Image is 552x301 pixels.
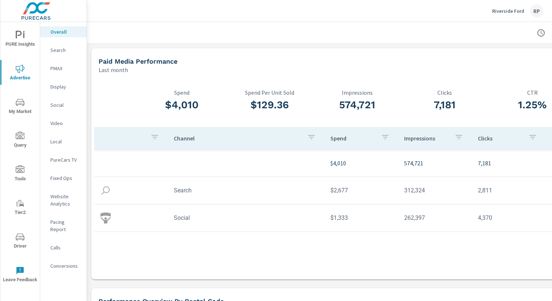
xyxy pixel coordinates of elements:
[3,132,38,150] span: Query
[50,28,81,35] p: Overall
[398,181,472,200] td: 312,324
[325,181,398,200] td: $2,677
[478,135,522,142] p: Clicks
[99,65,128,74] p: Last month
[40,136,87,147] div: Local
[99,57,177,65] h5: Paid Media Performance
[100,185,111,196] img: icon-search.svg
[401,89,488,96] p: Clicks
[398,208,472,227] td: 262,397
[40,99,87,110] div: Social
[3,233,38,251] span: Driver
[50,46,81,54] p: Search
[174,135,301,142] p: Channel
[50,83,81,90] p: Display
[472,208,546,227] td: 4,370
[168,208,325,227] td: Social
[50,101,81,109] p: Social
[472,181,546,200] td: 2,811
[40,260,87,271] div: Conversions
[3,31,38,49] span: PURE Insights
[50,120,81,127] p: Video
[492,8,524,14] p: Riverside Ford
[313,89,401,96] p: Impressions
[40,191,87,209] div: Website Analytics
[3,199,38,217] span: Tier2
[50,174,81,182] p: Fixed Ops
[100,212,111,223] img: icon-social.svg
[138,99,226,111] h3: $4,010
[40,154,87,165] div: PureCars TV
[50,262,81,270] p: Conversions
[40,173,87,184] div: Fixed Ops
[3,266,38,284] span: Leave Feedback
[3,98,38,116] span: My Market
[3,64,38,82] span: Advertise
[40,26,87,37] div: Overall
[40,81,87,92] div: Display
[50,193,81,207] p: Website Analytics
[50,65,81,72] p: PMAX
[40,242,87,253] div: Calls
[50,138,81,145] p: Local
[401,99,488,111] h3: 7,181
[138,89,226,96] p: Spend
[40,118,87,129] div: Video
[530,4,543,18] div: RP
[50,218,81,233] p: Pacing Report
[313,99,401,111] h3: 574,721
[330,135,375,142] p: Spend
[50,156,81,163] p: PureCars TV
[50,244,81,251] p: Calls
[0,22,40,291] div: nav menu
[40,217,87,235] div: Pacing Report
[3,165,38,183] span: Tools
[40,45,87,56] div: Search
[40,63,87,74] div: PMAX
[226,99,313,111] h3: $129.36
[325,208,398,227] td: $1,333
[226,89,313,96] p: Spend Per Unit Sold
[168,181,325,200] td: Search
[330,159,392,168] p: $4,010
[404,159,466,168] p: 574,721
[404,135,449,142] p: Impressions
[478,159,540,168] p: 7,181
